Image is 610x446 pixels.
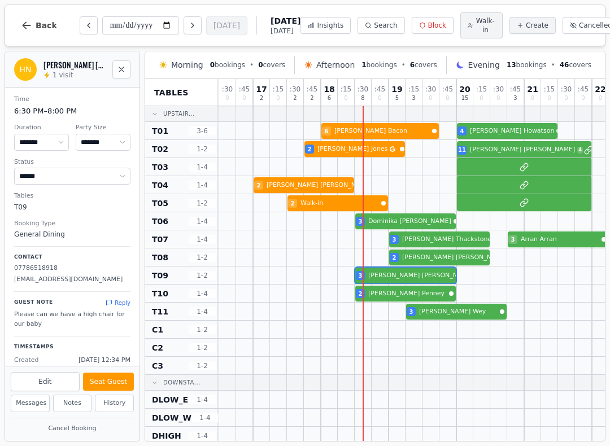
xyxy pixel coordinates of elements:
span: 2 [310,95,313,101]
span: 1 [361,61,366,69]
span: Afternoon [316,59,355,71]
button: Search [358,17,404,34]
span: Downsta... [163,378,201,387]
span: 0 [242,95,246,101]
span: • [250,60,254,69]
dt: Duration [14,123,69,133]
span: 1 - 2 [189,199,216,208]
span: 1 - 4 [189,395,216,404]
span: DLOW_W [152,412,191,423]
dd: General Dining [14,229,130,239]
p: Guest Note [14,299,53,307]
span: Block [428,21,446,30]
span: : 15 [341,86,351,93]
span: 2 [359,290,363,298]
span: 1 - 4 [189,181,216,190]
span: : 45 [578,86,589,93]
span: 1 - 4 [191,413,219,422]
span: [PERSON_NAME] Wey [419,307,498,317]
p: 07786518918 [14,264,130,273]
button: Messages [11,395,50,412]
span: bookings [507,60,547,69]
span: 1 - 2 [189,253,216,262]
span: 13 [507,61,516,69]
span: [DATE] [271,27,300,36]
button: Block [412,17,454,34]
div: HN [14,58,37,81]
span: 1 - 4 [189,307,216,316]
dd: 6:30 PM – 8:00 PM [14,106,130,117]
span: 0 [446,95,449,101]
dt: Time [14,95,130,104]
span: [PERSON_NAME] Jones [317,145,387,154]
button: Next day [184,16,202,34]
span: 1 - 4 [189,217,216,226]
svg: Google booking [390,146,395,152]
dd: T09 [14,202,130,212]
span: : 30 [222,86,233,93]
button: History [95,395,134,412]
span: 2 [291,199,295,208]
span: DLOW_E [152,394,188,405]
button: Previous day [80,16,98,34]
span: : 15 [476,86,487,93]
button: Back [12,12,66,39]
span: 3 [393,235,396,244]
span: 0 [429,95,432,101]
span: 3 [359,272,363,280]
span: 0 [258,61,263,69]
button: Cancel Booking [11,422,134,436]
span: 22 [595,85,605,93]
span: C3 [152,360,163,371]
span: 18 [324,85,334,93]
span: 4 [460,127,464,135]
span: T06 [152,216,168,227]
span: 1 - 2 [189,325,216,334]
span: : 45 [374,86,385,93]
button: Edit [11,372,80,391]
span: covers [410,60,437,69]
span: T11 [152,306,168,317]
span: [PERSON_NAME] [PERSON_NAME] [368,271,473,281]
span: [PERSON_NAME] [PERSON_NAME] [470,145,575,155]
button: Close [112,60,130,78]
p: Timestamps [14,343,130,351]
button: Reply [106,299,130,307]
span: 3 [409,308,413,316]
span: 0 [599,95,602,101]
span: covers [560,60,591,69]
button: Insights [300,17,351,34]
span: C1 [152,324,163,335]
span: : 15 [408,86,419,93]
span: 5 [395,95,399,101]
span: 3 - 6 [189,126,216,135]
span: [PERSON_NAME] Bacon [334,126,430,136]
span: covers [258,60,285,69]
span: 0 [225,95,229,101]
dt: Status [14,158,130,167]
span: : 30 [358,86,368,93]
span: Back [36,21,57,29]
span: 0 [378,95,381,101]
span: 0 [564,95,568,101]
span: T09 [152,270,168,281]
span: : 45 [239,86,250,93]
span: Arran Arran [521,235,599,244]
span: 0 [581,95,585,101]
button: Walk-in [460,12,503,38]
span: bookings [361,60,396,69]
span: T04 [152,180,168,191]
span: Created [14,356,39,365]
span: [PERSON_NAME] Howatson [470,126,554,136]
span: 0 [480,95,483,101]
span: 6 [325,127,329,135]
span: Search [374,21,397,30]
span: Morning [171,59,203,71]
span: : 45 [442,86,453,93]
span: 6 [328,95,331,101]
span: 46 [560,61,569,69]
span: 20 [459,85,470,93]
span: 0 [276,95,280,101]
span: : 30 [290,86,300,93]
span: 2 [308,145,312,154]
